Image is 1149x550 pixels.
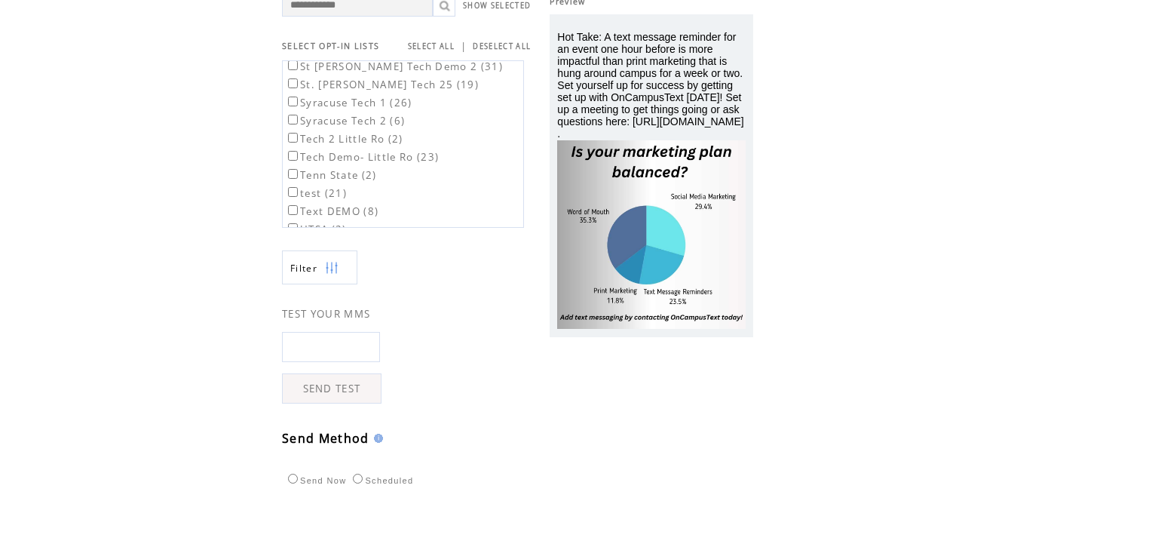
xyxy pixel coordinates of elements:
label: Syracuse Tech 1 (26) [285,96,412,109]
a: SEND TEST [282,373,381,404]
img: help.gif [369,434,383,443]
label: Syracuse Tech 2 (6) [285,114,405,128]
img: filters.png [325,251,339,285]
label: Text DEMO (8) [285,204,378,218]
input: St [PERSON_NAME] Tech Demo 2 (31) [288,60,298,70]
label: Tenn State (2) [285,168,377,182]
label: Tech Demo- Little Ro (23) [285,150,439,164]
input: UTSA (2) [288,223,298,233]
span: Send Method [282,430,369,447]
label: St [PERSON_NAME] Tech Demo 2 (31) [285,60,503,73]
input: test (21) [288,187,298,197]
input: Send Now [288,474,298,484]
a: SHOW SELECTED [463,1,531,11]
input: Text DEMO (8) [288,205,298,215]
input: Syracuse Tech 2 (6) [288,115,298,124]
a: Filter [282,250,357,284]
input: Tech Demo- Little Ro (23) [288,151,298,161]
label: Send Now [284,476,346,485]
label: test (21) [285,186,347,200]
input: Tech 2 Little Ro (2) [288,133,298,143]
label: Scheduled [349,476,413,485]
span: TEST YOUR MMS [282,307,370,321]
label: St. [PERSON_NAME] Tech 25 (19) [285,78,479,91]
span: Show filters [290,262,317,275]
label: UTSA (2) [285,223,347,236]
input: Scheduled [353,474,363,484]
a: SELECT ALL [408,41,455,51]
label: Tech 2 Little Ro (2) [285,132,403,146]
a: DESELECT ALL [473,41,531,51]
span: | [461,39,467,53]
span: Hot Take: A text message reminder for an event one hour before is more impactful than print marke... [557,31,743,140]
input: Syracuse Tech 1 (26) [288,97,298,106]
input: Tenn State (2) [288,169,298,179]
span: SELECT OPT-IN LISTS [282,41,379,51]
input: St. [PERSON_NAME] Tech 25 (19) [288,78,298,88]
